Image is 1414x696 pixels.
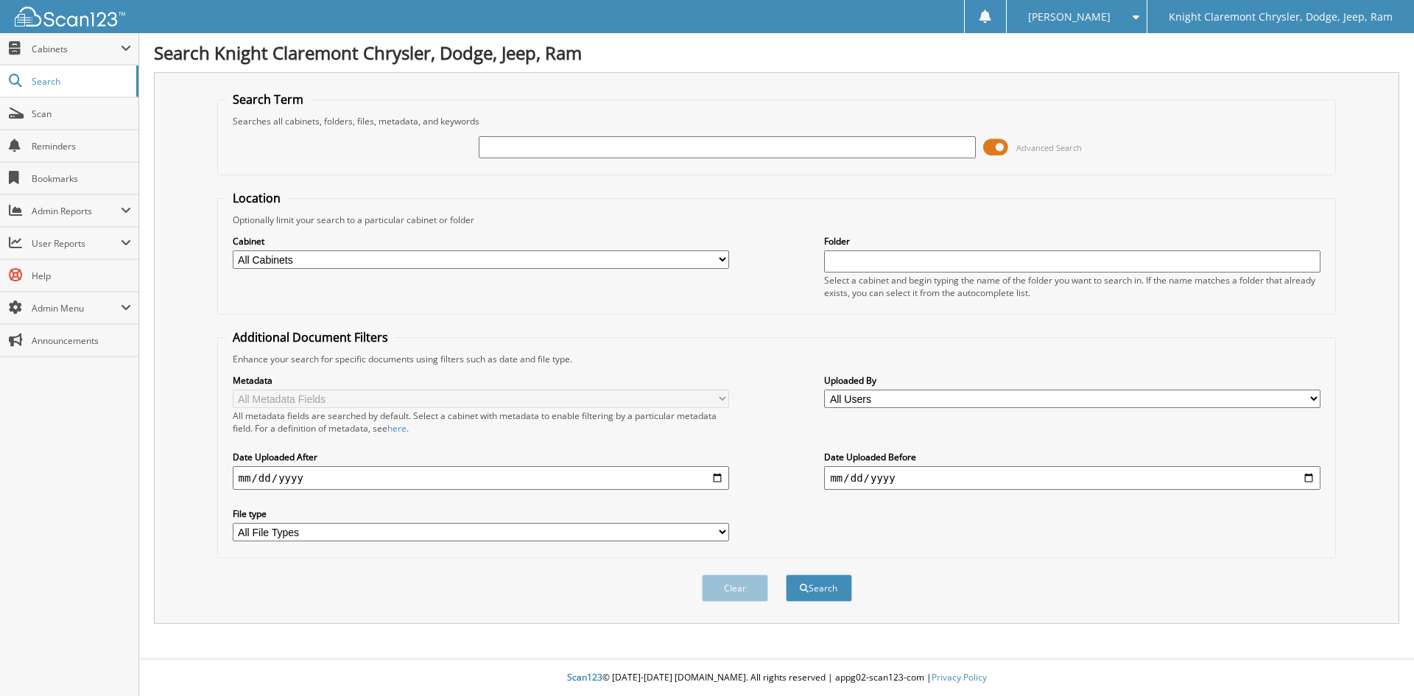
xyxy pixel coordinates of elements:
[32,75,129,88] span: Search
[1028,13,1111,21] span: [PERSON_NAME]
[32,302,121,314] span: Admin Menu
[824,374,1320,387] label: Uploaded By
[702,574,768,602] button: Clear
[233,374,729,387] label: Metadata
[824,451,1320,463] label: Date Uploaded Before
[932,671,987,683] a: Privacy Policy
[154,41,1399,65] h1: Search Knight Claremont Chrysler, Dodge, Jeep, Ram
[233,451,729,463] label: Date Uploaded After
[32,43,121,55] span: Cabinets
[15,7,125,27] img: scan123-logo-white.svg
[1016,142,1082,153] span: Advanced Search
[225,329,395,345] legend: Additional Document Filters
[824,466,1320,490] input: end
[225,115,1329,127] div: Searches all cabinets, folders, files, metadata, and keywords
[387,422,407,435] a: here
[32,237,121,250] span: User Reports
[32,334,131,347] span: Announcements
[225,91,311,108] legend: Search Term
[32,270,131,282] span: Help
[32,108,131,120] span: Scan
[567,671,602,683] span: Scan123
[233,235,729,247] label: Cabinet
[225,214,1329,226] div: Optionally limit your search to a particular cabinet or folder
[32,172,131,185] span: Bookmarks
[786,574,852,602] button: Search
[32,205,121,217] span: Admin Reports
[824,235,1320,247] label: Folder
[139,660,1414,696] div: © [DATE]-[DATE] [DOMAIN_NAME]. All rights reserved | appg02-scan123-com |
[1169,13,1393,21] span: Knight Claremont Chrysler, Dodge, Jeep, Ram
[233,466,729,490] input: start
[233,507,729,520] label: File type
[225,353,1329,365] div: Enhance your search for specific documents using filters such as date and file type.
[225,190,288,206] legend: Location
[824,274,1320,299] div: Select a cabinet and begin typing the name of the folder you want to search in. If the name match...
[32,140,131,152] span: Reminders
[233,409,729,435] div: All metadata fields are searched by default. Select a cabinet with metadata to enable filtering b...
